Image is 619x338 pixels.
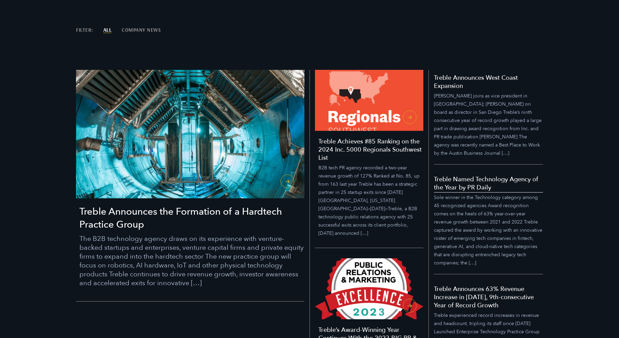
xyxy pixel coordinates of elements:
h5: Treble Named Technology Agency of the Year by PR Daily [434,175,543,192]
a: Treble Achieves #85 Ranking on the 2024 Inc. 5000 Regionals Southwest List [315,70,423,248]
a: Treble Announces the Formation of a Hardtech Practice Group [76,70,304,302]
h3: Treble Announces the Formation of a Hardtech Practice Group [79,205,304,231]
a: Treble Announces West Coast Expansion [434,74,543,165]
img: Treble Achieves #85 Ranking on the 2024 Inc. 5000 Regionals Southwest List [315,70,423,131]
p: B2B tech PR agency recorded a two-year revenue growth of 127% Ranked at No. 85, up from 163 last ... [318,164,423,237]
img: Treble’s Award-Winning Year Continues With the 2023 BIG PR & Marketing Excellence Award [315,258,423,319]
a: Filter by Company News [122,27,161,32]
li: Filter: [76,27,93,32]
a: Show All [103,27,112,32]
a: Treble Named Technology Agency of the Year by PR Daily [434,165,543,274]
p: [PERSON_NAME] joins as vice president in [GEOGRAPHIC_DATA]; [PERSON_NAME] on board as director in... [434,92,543,157]
h5: Treble Announces West Coast Expansion [434,74,543,90]
img: Treble Announces the Formation of a Hardtech Practice Group [76,70,304,198]
h5: Treble Announces 63% Revenue Increase in [DATE], 9th-consecutive Year of Record Growth [434,285,543,310]
h4: Treble Achieves #85 Ranking on the 2024 Inc. 5000 Regionals Southwest List [318,138,423,162]
p: The B2B technology agency draws on its experience with venture-backed startups and enterprises, v... [79,234,304,288]
p: Sole winner in the Technology category among 45 recognized agencies Award recognition comes on th... [434,194,543,267]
